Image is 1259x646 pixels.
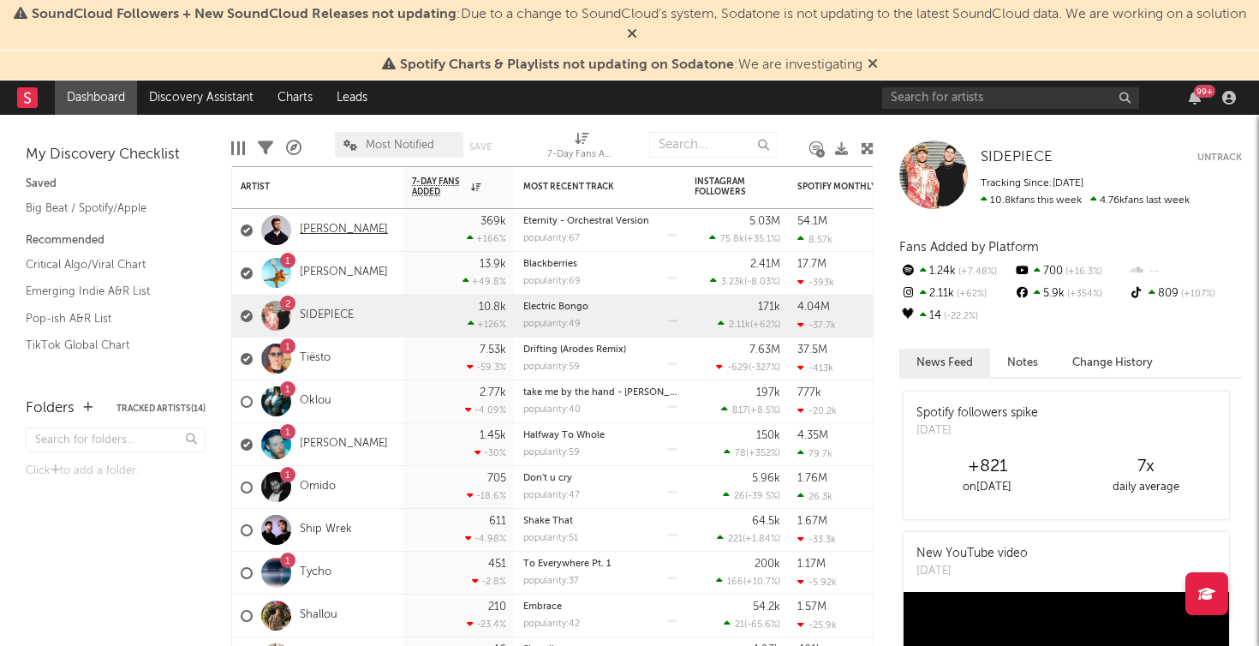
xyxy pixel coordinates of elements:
[480,387,506,398] div: 2.77k
[523,362,580,372] div: popularity: 59
[465,533,506,544] div: -4.98 %
[882,87,1139,109] input: Search for artists
[400,58,734,72] span: Spotify Charts & Playlists not updating on Sodatone
[954,290,987,299] span: +62 %
[752,473,780,484] div: 5.96k
[981,178,1083,188] span: Tracking Since: [DATE]
[479,302,506,313] div: 10.8k
[462,276,506,287] div: +49.8 %
[1063,267,1102,277] span: +16.3 %
[899,241,1039,254] span: Fans Added by Platform
[523,431,677,440] div: Halfway To Whole
[797,362,833,374] div: -413k
[752,516,780,527] div: 64.5k
[709,233,780,244] div: ( )
[756,387,780,398] div: 197k
[523,320,581,329] div: popularity: 49
[916,563,1028,580] div: [DATE]
[300,351,331,366] a: Tiësto
[300,394,331,409] a: Oklou
[729,320,750,330] span: 2.11k
[523,234,580,243] div: popularity: 67
[916,422,1038,440] div: [DATE]
[523,302,588,312] a: Electric Bongo
[758,302,780,313] div: 171k
[723,490,780,501] div: ( )
[325,81,379,115] a: Leads
[748,492,778,501] span: -39.5 %
[523,534,578,543] div: popularity: 51
[797,277,834,288] div: -393k
[1066,457,1225,477] div: 7 x
[480,344,506,356] div: 7.53k
[1194,85,1215,98] div: 99 +
[467,233,506,244] div: +166 %
[523,517,677,526] div: Shake That
[523,448,580,458] div: popularity: 59
[523,345,626,355] a: Drifting (Arodes Remix)
[1128,283,1242,305] div: 809
[1013,260,1127,283] div: 700
[467,490,506,501] div: -18.6 %
[734,492,745,501] span: 26
[523,474,677,483] div: Don't u cry
[745,535,778,544] span: +1.84 %
[523,602,562,612] a: Embrace
[749,449,778,458] span: +352 %
[26,428,206,452] input: Search for folders...
[480,259,506,270] div: 13.9k
[523,388,726,398] a: take me by the hand - [PERSON_NAME] remix
[981,150,1053,164] span: SIDEPIECE
[26,230,206,251] div: Recommended
[366,140,434,151] span: Most Notified
[710,276,780,287] div: ( )
[300,266,388,280] a: [PERSON_NAME]
[797,516,827,527] div: 1.67M
[480,430,506,441] div: 1.45k
[300,223,388,237] a: [PERSON_NAME]
[523,559,611,569] a: To Everywhere Pt. 1
[753,320,778,330] span: +62 %
[721,278,744,287] span: 3.23k
[300,523,352,537] a: Ship Wrek
[797,302,830,313] div: 4.04M
[1178,290,1215,299] span: +107 %
[32,8,1246,21] span: : Due to a change to SoundCloud's system, Sodatone is not updating to the latest SoundCloud data....
[899,283,1013,305] div: 2.11k
[720,235,744,244] span: 75.8k
[981,195,1190,206] span: 4.76k fans last week
[26,336,188,355] a: TikTok Global Chart
[797,473,827,484] div: 1.76M
[941,312,978,321] span: -22.2 %
[241,182,369,192] div: Artist
[899,305,1013,327] div: 14
[797,577,837,588] div: -5.92k
[26,461,206,482] div: Click to add a folder.
[755,559,780,570] div: 200k
[523,217,677,226] div: Eternity - Orchestral Version
[695,176,755,197] div: Instagram Followers
[735,449,746,458] span: 78
[1197,149,1242,166] button: Untrack
[26,309,188,328] a: Pop-ish A&R List
[717,533,780,544] div: ( )
[26,255,188,274] a: Critical Algo/Viral Chart
[523,217,649,226] a: Eternity - Orchestral Version
[489,516,506,527] div: 611
[467,619,506,630] div: -23.4 %
[797,559,826,570] div: 1.17M
[797,344,827,356] div: 37.5M
[412,176,467,197] span: 7-Day Fans Added
[474,447,506,458] div: -30 %
[724,619,780,630] div: ( )
[26,363,188,382] a: Recommended For You
[728,535,743,544] span: 221
[749,344,780,356] div: 7.63M
[747,620,778,630] span: -65.6 %
[286,123,301,173] div: A&R Pipeline
[724,447,780,458] div: ( )
[749,216,780,227] div: 5.03M
[523,260,677,269] div: Blackberries
[797,182,926,192] div: Spotify Monthly Listeners
[523,431,605,440] a: Halfway To Whole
